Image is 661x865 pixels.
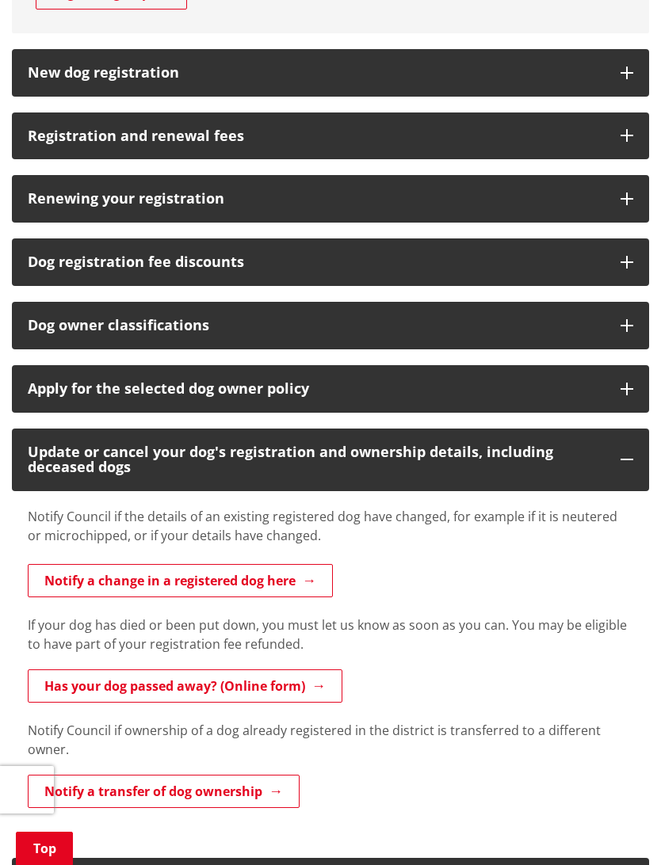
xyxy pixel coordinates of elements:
h3: Dog owner classifications [28,318,605,333]
a: Has your dog passed away? (Online form) [28,669,342,703]
h3: Registration and renewal fees [28,128,605,144]
h3: Renewing your registration [28,191,605,207]
h3: New dog registration [28,65,605,81]
h3: Dog registration fee discounts [28,254,605,270]
button: Apply for the selected dog owner policy [12,365,649,413]
button: New dog registration [12,49,649,97]
div: Apply for the selected dog owner policy [28,381,605,397]
h3: Update or cancel your dog's registration and ownership details, including deceased dogs [28,444,605,476]
p: Notify Council if the details of an existing registered dog have changed, for example if it is ne... [28,507,633,545]
a: Notify a transfer of dog ownership [28,775,300,808]
button: Dog registration fee discounts [12,238,649,286]
a: Notify a change in a registered dog here [28,564,333,597]
a: Top [16,832,73,865]
p: Notify Council if ownership of a dog already registered in the district is transferred to a diffe... [28,721,633,759]
p: If your dog has died or been put down, you must let us know as soon as you can. You may be eligib... [28,615,633,654]
button: Registration and renewal fees [12,112,649,160]
button: Renewing your registration [12,175,649,223]
iframe: Messenger Launcher [588,798,645,855]
button: Dog owner classifications [12,302,649,349]
button: Update or cancel your dog's registration and ownership details, including deceased dogs [12,429,649,492]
